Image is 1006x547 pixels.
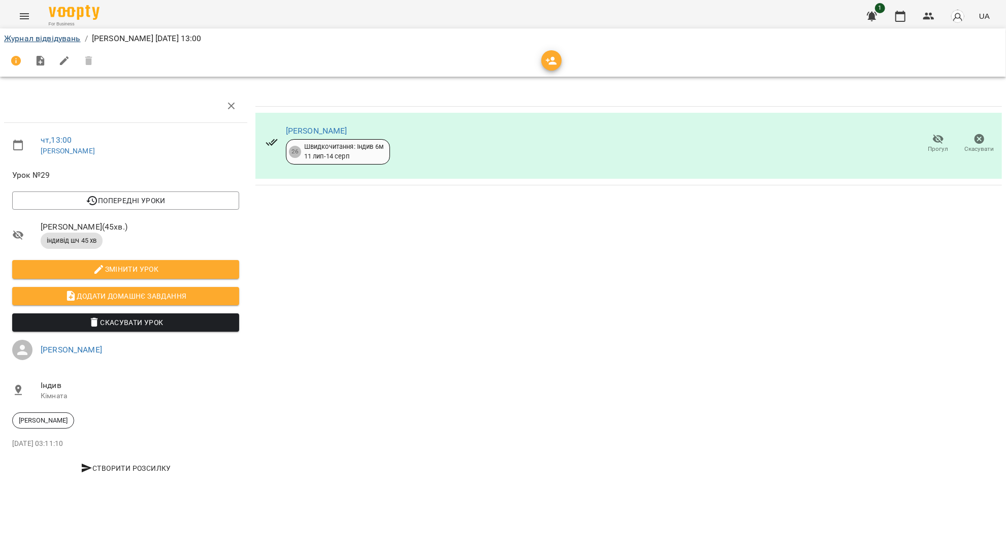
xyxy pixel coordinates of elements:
[4,34,81,43] a: Журнал відвідувань
[41,345,102,355] a: [PERSON_NAME]
[959,130,1000,158] button: Скасувати
[85,33,88,45] li: /
[41,147,95,155] a: [PERSON_NAME]
[49,21,100,27] span: For Business
[20,263,231,275] span: Змінити урок
[12,169,239,181] span: Урок №29
[12,313,239,332] button: Скасувати Урок
[41,221,239,233] span: [PERSON_NAME] ( 45 хв. )
[41,391,239,401] p: Кімната
[975,7,994,25] button: UA
[41,379,239,392] span: Індив
[951,9,965,23] img: avatar_s.png
[12,4,37,28] button: Menu
[41,135,72,145] a: чт , 13:00
[13,416,74,425] span: [PERSON_NAME]
[918,130,959,158] button: Прогул
[289,146,301,158] div: 26
[875,3,885,13] span: 1
[928,145,949,153] span: Прогул
[12,191,239,210] button: Попередні уроки
[49,5,100,20] img: Voopty Logo
[12,287,239,305] button: Додати домашнє завдання
[965,145,994,153] span: Скасувати
[12,459,239,477] button: Створити розсилку
[304,142,383,161] div: Швидкочитання: Індив 6м 11 лип - 14 серп
[979,11,990,21] span: UA
[12,439,239,449] p: [DATE] 03:11:10
[92,33,202,45] p: [PERSON_NAME] [DATE] 13:00
[20,195,231,207] span: Попередні уроки
[12,412,74,429] div: [PERSON_NAME]
[12,260,239,278] button: Змінити урок
[286,126,347,136] a: [PERSON_NAME]
[4,33,1002,45] nav: breadcrumb
[20,316,231,329] span: Скасувати Урок
[41,236,103,245] span: індивід шч 45 хв
[20,290,231,302] span: Додати домашнє завдання
[16,462,235,474] span: Створити розсилку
